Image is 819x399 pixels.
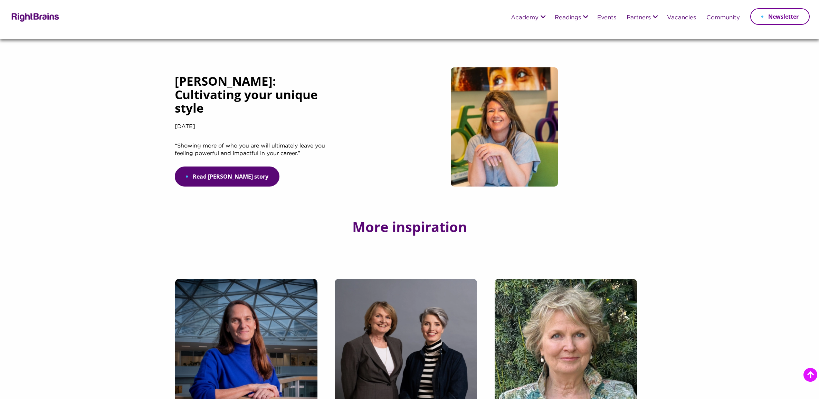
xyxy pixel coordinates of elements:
[750,8,810,25] a: Newsletter
[706,15,740,21] a: Community
[597,15,616,21] a: Events
[511,15,539,21] a: Academy
[555,15,581,21] a: Readings
[175,124,195,129] span: [DATE]
[9,12,59,22] img: Rightbrains
[627,15,651,21] a: Partners
[175,167,279,187] a: Read [PERSON_NAME] story
[667,15,696,21] a: Vacancies
[175,142,337,167] p: “Showing more of who you are will ultimately leave you feeling powerful and impactful in your car...
[175,74,337,122] h5: [PERSON_NAME]: Cultivating your unique style
[352,219,467,235] h3: More inspiration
